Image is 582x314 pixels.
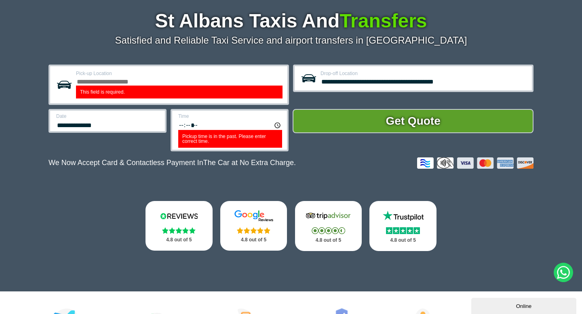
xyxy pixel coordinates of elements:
[304,235,353,245] p: 4.8 out of 5
[304,210,352,222] img: Tripadvisor
[379,210,427,222] img: Trustpilot
[312,227,345,234] img: Stars
[417,157,533,169] img: Credit And Debit Cards
[155,210,203,222] img: Reviews.io
[237,227,270,234] img: Stars
[48,11,533,31] h1: St Albans Taxis And
[378,235,428,245] p: 4.8 out of 5
[230,210,278,222] img: Google
[48,35,533,46] p: Satisfied and Reliable Taxi Service and airport transfers in [GEOGRAPHIC_DATA]
[48,159,296,167] p: We Now Accept Card & Contactless Payment In
[203,159,296,167] span: The Car at No Extra Charge.
[293,109,533,133] button: Get Quote
[220,201,287,251] a: Google Stars 4.8 out of 5
[145,201,213,251] a: Reviews.io Stars 4.8 out of 5
[76,86,283,98] label: This field is required.
[369,201,436,251] a: Trustpilot Stars 4.8 out of 5
[229,235,278,245] p: 4.8 out of 5
[386,227,420,234] img: Stars
[321,71,527,76] label: Drop-off Location
[339,10,427,31] span: Transfers
[76,71,283,76] label: Pick-up Location
[56,114,160,119] label: Date
[162,227,196,234] img: Stars
[178,114,282,119] label: Time
[295,201,362,251] a: Tripadvisor Stars 4.8 out of 5
[154,235,204,245] p: 4.8 out of 5
[178,130,282,148] label: Pickup time is in the past. Please enter correct time.
[471,296,578,314] iframe: chat widget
